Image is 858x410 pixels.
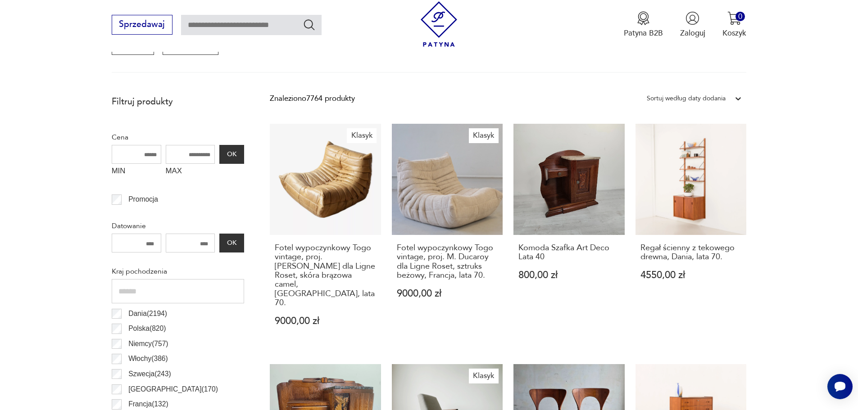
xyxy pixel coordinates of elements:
[518,243,620,262] h3: Komoda Szafka Art Deco Lata 40
[518,270,620,280] p: 800,00 zł
[112,22,173,29] a: Sprzedawaj
[112,15,173,35] button: Sprzedawaj
[640,243,742,262] h3: Regał ścienny z tekowego drewna, Dania, lata 70.
[636,11,650,25] img: Ikona medalu
[416,1,462,47] img: Patyna - sklep z meblami i dekoracjami vintage
[827,374,853,399] iframe: Smartsupp widget button
[128,398,168,410] p: Francja ( 132 )
[513,124,625,347] a: Komoda Szafka Art Deco Lata 40Komoda Szafka Art Deco Lata 40800,00 zł
[128,353,168,365] p: Włochy ( 386 )
[397,289,498,298] p: 9000,00 zł
[727,11,741,25] img: Ikona koszyka
[166,164,215,181] label: MAX
[128,194,158,205] p: Promocja
[128,338,168,350] p: Niemcy ( 757 )
[219,234,244,252] button: OK
[624,11,663,38] button: Patyna B2B
[128,368,171,380] p: Szwecja ( 243 )
[303,18,316,31] button: Szukaj
[680,11,705,38] button: Zaloguj
[128,308,167,320] p: Dania ( 2194 )
[128,383,218,395] p: [GEOGRAPHIC_DATA] ( 170 )
[112,164,161,181] label: MIN
[647,93,726,104] div: Sortuj według daty dodania
[112,220,244,232] p: Datowanie
[128,323,166,334] p: Polska ( 820 )
[680,28,705,38] p: Zaloguj
[112,131,244,143] p: Cena
[112,96,244,108] p: Filtruj produkty
[636,124,747,347] a: Regał ścienny z tekowego drewna, Dania, lata 70.Regał ścienny z tekowego drewna, Dania, lata 70.4...
[270,93,355,104] div: Znaleziono 7764 produkty
[722,11,746,38] button: 0Koszyk
[275,243,376,308] h3: Fotel wypoczynkowy Togo vintage, proj. [PERSON_NAME] dla Ligne Roset, skóra brązowa camel, [GEOGR...
[624,11,663,38] a: Ikona medaluPatyna B2B
[392,124,503,347] a: KlasykFotel wypoczynkowy Togo vintage, proj. M. Ducaroy dla Ligne Roset, sztruks beżowy, Francja,...
[112,266,244,277] p: Kraj pochodzenia
[735,12,745,21] div: 0
[275,316,376,326] p: 9000,00 zł
[270,124,381,347] a: KlasykFotel wypoczynkowy Togo vintage, proj. M. Ducaroy dla Ligne Roset, skóra brązowa camel, Fra...
[640,270,742,280] p: 4550,00 zł
[722,28,746,38] p: Koszyk
[219,145,244,164] button: OK
[624,28,663,38] p: Patyna B2B
[685,11,699,25] img: Ikonka użytkownika
[397,243,498,280] h3: Fotel wypoczynkowy Togo vintage, proj. M. Ducaroy dla Ligne Roset, sztruks beżowy, Francja, lata 70.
